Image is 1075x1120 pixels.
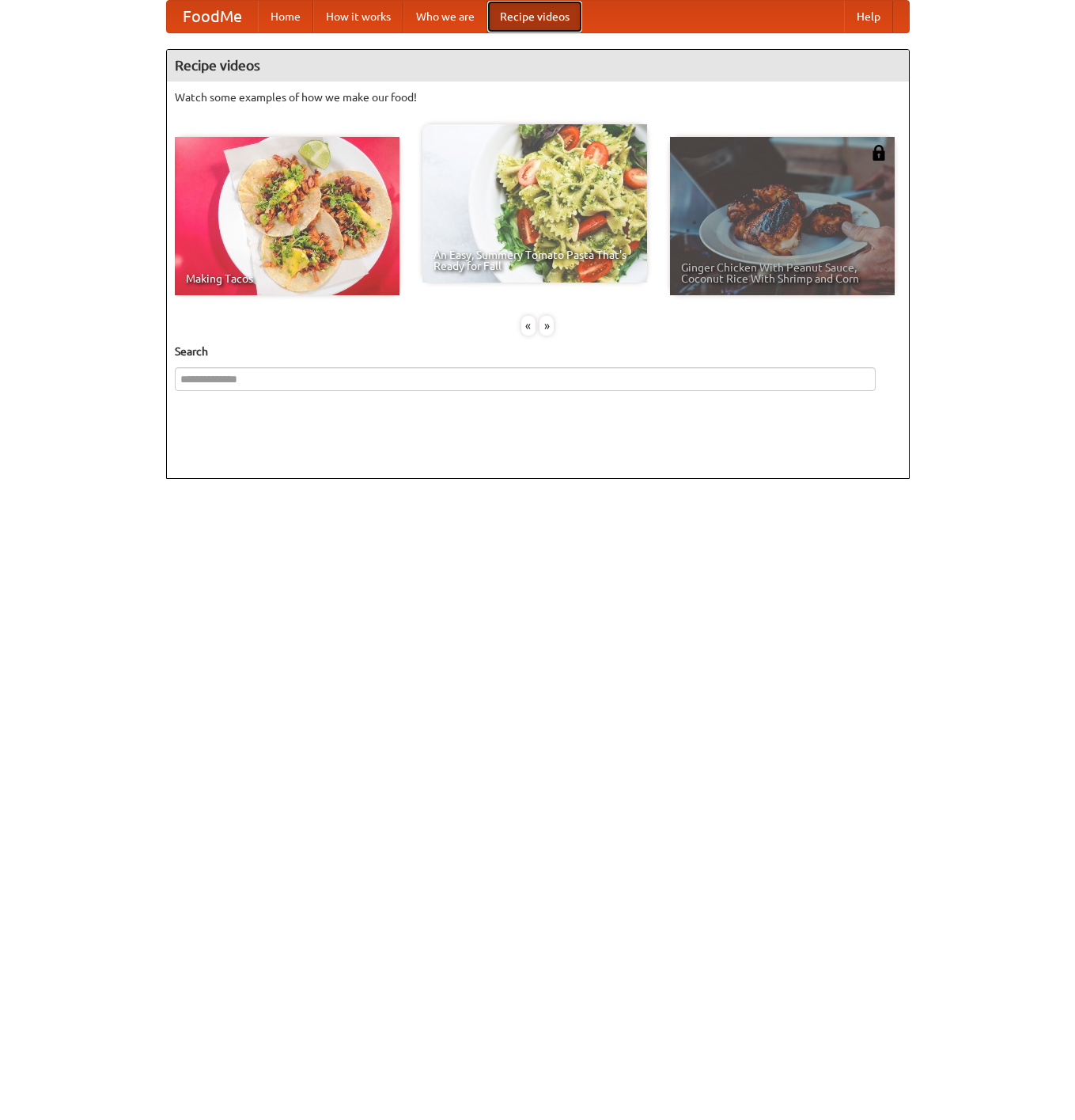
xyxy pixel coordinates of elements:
a: Help [844,1,893,32]
a: Recipe videos [487,1,582,32]
a: Making Tacos [175,137,399,295]
span: Making Tacos [186,273,388,284]
a: FoodMe [167,1,258,32]
h5: Search [175,344,901,359]
div: « [521,316,536,336]
a: How it works [313,1,403,32]
a: An Easy, Summery Tomato Pasta That's Ready for Fall [422,124,647,283]
h4: Recipe videos [167,50,909,82]
div: » [539,316,554,336]
img: 483408.png [871,145,887,161]
a: Who we are [403,1,487,32]
p: Watch some examples of how we make our food! [175,89,901,105]
a: Home [258,1,313,32]
span: An Easy, Summery Tomato Pasta That's Ready for Fall [433,249,636,271]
